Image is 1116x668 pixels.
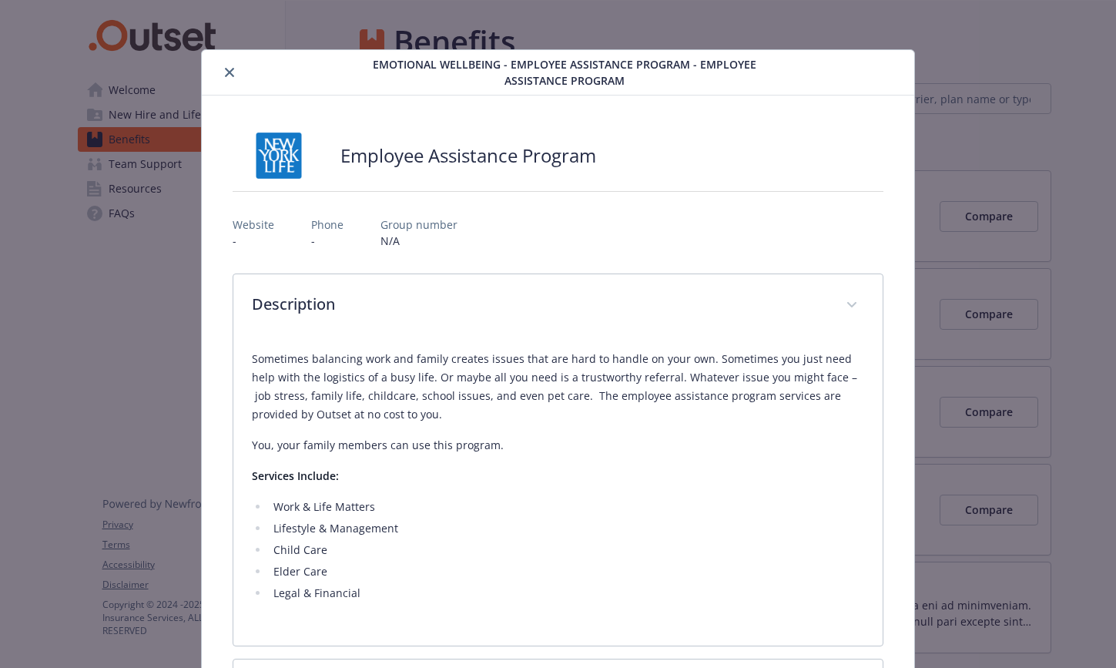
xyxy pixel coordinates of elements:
[252,293,827,316] p: Description
[311,217,344,233] p: Phone
[252,468,339,483] strong: Services Include:
[311,233,344,249] p: -
[252,350,864,424] p: Sometimes balancing work and family creates issues that are hard to handle on your own. Sometimes...
[269,584,864,603] li: Legal & Financial​
[269,562,864,581] li: Elder Care
[269,541,864,559] li: Child Care​
[380,217,457,233] p: Group number
[252,436,864,455] p: You, your family members can use this program. ​
[380,233,457,249] p: N/A
[340,143,596,169] h2: Employee Assistance Program
[233,274,883,337] div: Description
[220,63,239,82] button: close
[269,498,864,516] li: Work & Life Matters
[269,519,864,538] li: Lifestyle & Management
[354,56,775,89] span: Emotional Wellbeing - Employee Assistance Program - Employee Assistance Program
[233,133,325,179] img: New York Life Insurance Company
[233,217,274,233] p: Website
[233,233,274,249] p: -
[233,337,883,646] div: Description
